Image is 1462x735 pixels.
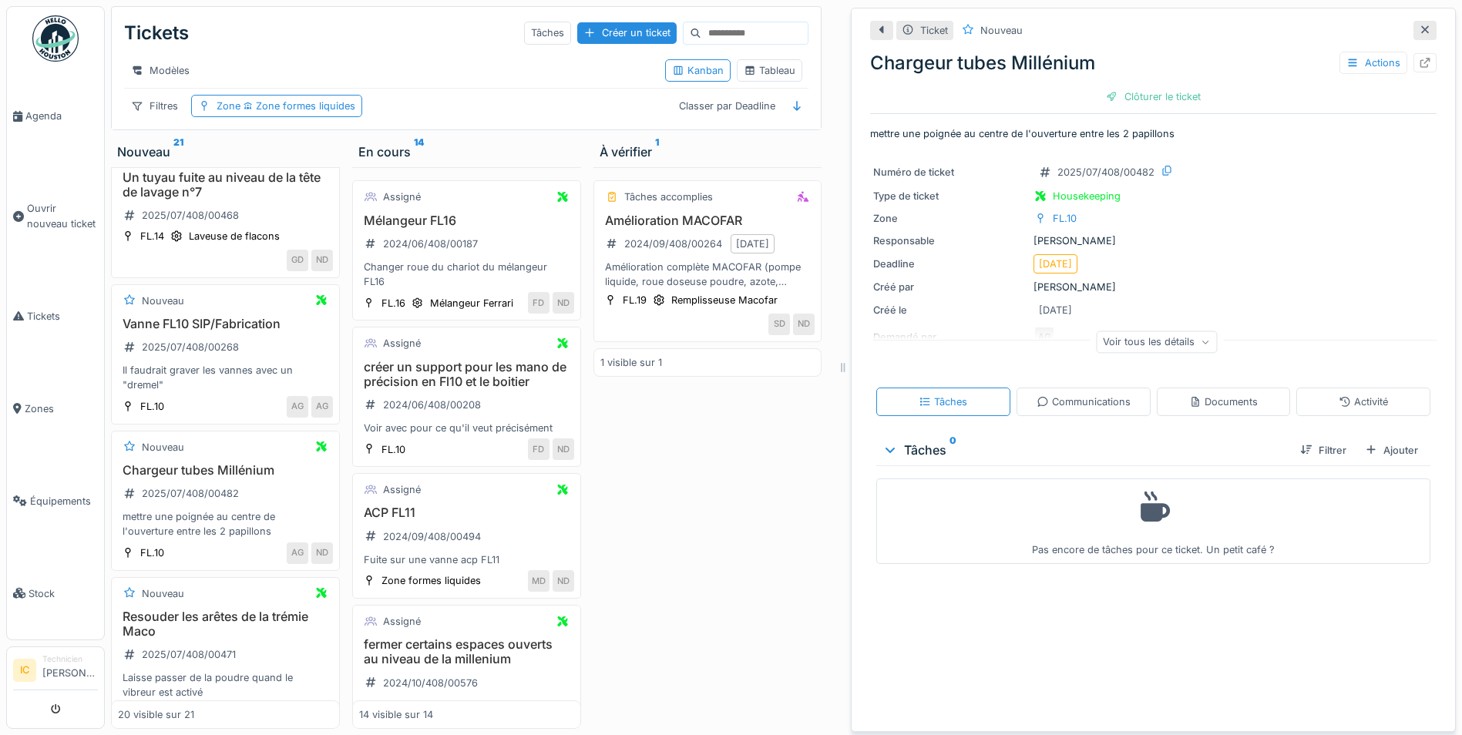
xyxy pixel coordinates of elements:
span: Stock [29,586,98,601]
img: Badge_color-CXgf-gQk.svg [32,15,79,62]
div: Tableau [744,63,795,78]
div: AG [311,396,333,418]
div: [PERSON_NAME] [873,280,1433,294]
div: Classer par Deadline [672,95,782,117]
div: 2025/07/408/00471 [142,647,236,662]
div: 1 visible sur 1 [600,355,662,370]
div: FD [528,438,550,460]
div: AG [287,542,308,564]
sup: 14 [414,143,424,161]
div: ND [793,314,815,335]
div: Changer roue du chariot du mélangeur FL16 [359,260,574,289]
div: FL.16 [381,296,405,310]
div: Kanban [672,63,724,78]
a: Équipements [7,455,104,547]
li: IC [13,659,36,682]
div: Chargeur tubes Millénium [870,49,1437,77]
a: Agenda [7,70,104,163]
div: Assigné [383,190,421,204]
div: Créer un ticket [577,22,677,43]
div: Assigné [383,482,421,497]
div: Tâches [524,22,571,44]
div: Laveuse de flacons [189,229,280,243]
h3: Resouder les arêtes de la trémie Maco [118,609,333,639]
div: Il faudrait graver les vannes avec un "dremel" [118,363,333,392]
div: [DATE] [736,237,769,251]
div: 2024/10/408/00576 [383,676,478,690]
div: Technicien [42,653,98,665]
a: IC Technicien[PERSON_NAME] [13,653,98,690]
sup: 21 [173,143,183,161]
div: 14 visible sur 14 [359,707,433,722]
h3: Mélangeur FL16 [359,213,574,228]
div: [PERSON_NAME] [873,233,1433,248]
div: Filtrer [1294,440,1353,461]
a: Zones [7,362,104,455]
div: FD [528,292,550,314]
h3: Chargeur tubes Millénium [118,463,333,478]
div: Ticket [920,23,948,38]
div: Communications [1037,394,1131,409]
div: Documents [1189,394,1258,409]
div: FL.19 [623,293,647,307]
div: Assigné [383,336,421,351]
div: Zone [873,211,1027,226]
div: Remplisseuse Macofar [671,293,778,307]
span: Équipements [30,494,98,508]
h3: créer un support pour les mano de précision en Fl10 et le boitier [359,360,574,389]
div: Housekeeping [1053,189,1121,203]
div: 2024/09/408/00494 [383,529,481,544]
h3: Vanne FL10 SIP/Fabrication [118,317,333,331]
div: MD [528,570,550,592]
div: Laisse passer de la poudre quand le vibreur est activé [118,670,333,700]
span: Tickets [27,309,98,324]
div: Tâches accomplies [624,190,713,204]
div: En cours [358,143,575,161]
div: 2025/07/408/00468 [142,208,239,223]
div: Ajouter [1359,440,1424,461]
h3: ACP FL11 [359,505,574,520]
div: Créé le [873,303,1027,317]
h3: Un tuyau fuite au niveau de la tête de lavage n°7 [118,170,333,200]
div: Nouveau [142,586,184,601]
div: Numéro de ticket [873,165,1027,180]
div: Deadline [873,257,1027,271]
div: ND [553,570,574,592]
a: Ouvrir nouveau ticket [7,163,104,270]
div: FL.10 [140,399,164,414]
div: Nouveau [117,143,334,161]
div: 2025/07/408/00482 [142,486,239,501]
div: mettre une poignée au centre de l'ouverture entre les 2 papillons [118,509,333,539]
div: Zone [217,99,355,113]
li: [PERSON_NAME] [42,653,98,686]
div: 2024/06/408/00187 [383,237,478,251]
div: Mélangeur Ferrari [430,296,513,310]
div: Activité [1339,394,1388,409]
div: 20 visible sur 21 [118,707,194,722]
span: Ouvrir nouveau ticket [27,201,98,230]
div: 2025/07/408/00268 [142,340,239,354]
div: 2025/07/408/00482 [1057,165,1154,180]
div: Filtres [124,95,185,117]
div: Fuite sur une vanne acp FL11 [359,552,574,567]
div: FL.14 [140,229,164,243]
h3: Amélioration MACOFAR [600,213,815,228]
div: FL.10 [140,545,164,560]
div: FL.10 [1053,211,1077,226]
div: Clôturer le ticket [1100,86,1207,107]
div: 2024/06/408/00208 [383,398,481,412]
div: Zone formes liquides [381,573,481,588]
div: ND [311,250,333,271]
div: À vérifier [600,143,816,161]
div: AG [287,396,308,418]
div: GD [287,250,308,271]
div: mettre une plaque pour fermer siliconer le tour [359,699,574,728]
div: Tickets [124,13,189,53]
div: Voir avec pour ce qu'il veut précisément [359,421,574,435]
span: Zones [25,401,98,416]
div: Voir tous les détails [1096,331,1217,353]
div: ND [553,292,574,314]
div: Nouveau [142,440,184,455]
div: [DATE] [1039,257,1072,271]
div: SD [768,314,790,335]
